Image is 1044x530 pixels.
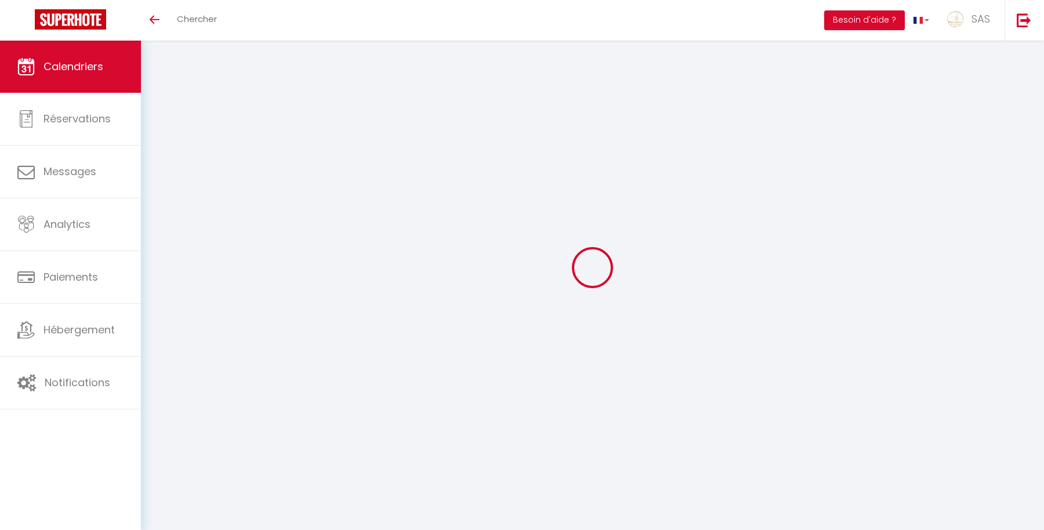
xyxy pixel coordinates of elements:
img: ... [947,10,964,28]
span: SAS [971,12,990,26]
img: Super Booking [35,9,106,30]
span: Notifications [45,375,110,390]
span: Chercher [177,13,217,25]
span: Calendriers [43,59,103,74]
span: Analytics [43,217,90,231]
span: Messages [43,164,96,179]
span: Réservations [43,111,111,126]
span: Paiements [43,270,98,284]
button: Besoin d'aide ? [824,10,905,30]
span: Hébergement [43,322,115,337]
img: logout [1017,13,1031,27]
